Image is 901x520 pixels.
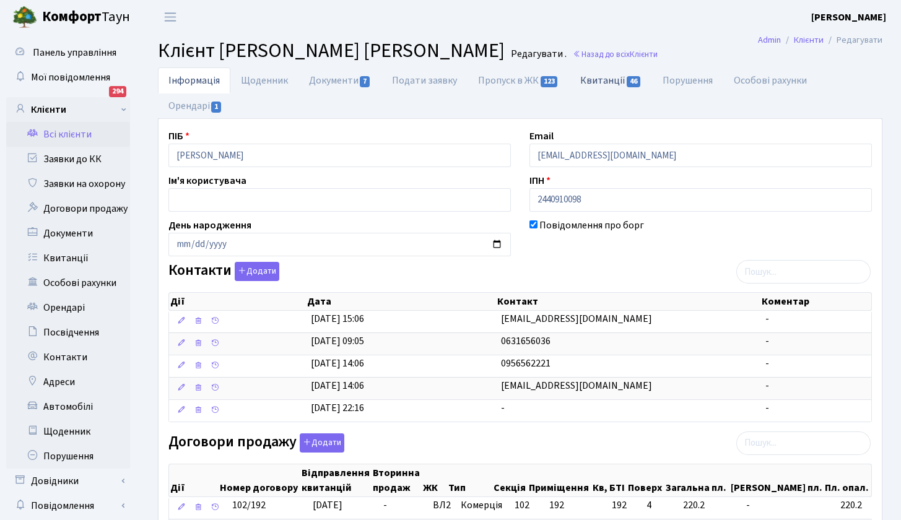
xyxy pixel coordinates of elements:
[6,444,130,469] a: Порушення
[824,33,882,47] li: Редагувати
[433,498,451,513] span: ВЛ2
[6,345,130,370] a: Контакти
[297,431,344,453] a: Додати
[6,370,130,394] a: Адреси
[6,196,130,221] a: Договори продажу
[529,173,551,188] label: ІПН
[422,464,447,496] th: ЖК
[447,464,492,496] th: Тип
[765,334,769,348] span: -
[6,271,130,295] a: Особові рахунки
[508,48,567,60] small: Редагувати .
[42,7,130,28] span: Таун
[496,293,761,310] th: Контакт
[6,246,130,271] a: Квитанції
[168,218,251,233] label: День народження
[311,357,364,370] span: [DATE] 14:06
[158,93,233,119] a: Орендарі
[158,67,230,93] a: Інформація
[758,33,781,46] a: Admin
[6,320,130,345] a: Посвідчення
[765,357,769,370] span: -
[612,498,637,513] span: 192
[765,379,769,392] span: -
[232,260,279,282] a: Додати
[372,464,422,496] th: Вторинна продаж
[765,401,769,415] span: -
[311,334,364,348] span: [DATE] 09:05
[158,37,505,65] span: Клієнт [PERSON_NAME] [PERSON_NAME]
[311,379,364,392] span: [DATE] 14:06
[760,293,871,310] th: Коментар
[306,293,495,310] th: Дата
[492,464,528,496] th: Секція
[840,498,877,513] span: 220.2
[591,464,627,496] th: Кв, БТІ
[169,464,219,496] th: Дії
[230,67,298,93] a: Щоденник
[811,10,886,25] a: [PERSON_NAME]
[6,65,130,90] a: Мої повідомлення294
[168,262,279,281] label: Контакти
[109,86,126,97] div: 294
[6,40,130,65] a: Панель управління
[501,334,551,348] span: 0631656036
[169,293,306,310] th: Дії
[42,7,102,27] b: Комфорт
[765,312,769,326] span: -
[627,76,640,87] span: 46
[168,173,246,188] label: Ім'я користувача
[529,129,554,144] label: Email
[6,469,130,493] a: Довідники
[300,433,344,453] button: Договори продажу
[627,464,664,496] th: Поверх
[311,312,364,326] span: [DATE] 15:06
[31,71,110,84] span: Мої повідомлення
[539,218,644,233] label: Повідомлення про борг
[501,379,652,392] span: [EMAIL_ADDRESS][DOMAIN_NAME]
[381,67,468,93] a: Подати заявку
[652,67,723,93] a: Порушення
[6,171,130,196] a: Заявки на охорону
[168,129,189,144] label: ПІБ
[729,464,824,496] th: [PERSON_NAME] пл.
[515,498,529,512] span: 102
[501,401,505,415] span: -
[6,147,130,171] a: Заявки до КК
[6,493,130,518] a: Повідомлення
[646,498,673,513] span: 4
[570,67,652,93] a: Квитанції
[461,498,505,513] span: Комерція
[6,97,130,122] a: Клієнти
[211,102,221,113] span: 1
[736,260,871,284] input: Пошук...
[300,464,372,496] th: Відправлення квитанцій
[6,394,130,419] a: Автомобілі
[630,48,658,60] span: Клієнти
[219,464,300,496] th: Номер договору
[232,498,266,512] span: 102/192
[794,33,824,46] a: Клієнти
[360,76,370,87] span: 7
[6,295,130,320] a: Орендарі
[811,11,886,24] b: [PERSON_NAME]
[664,464,729,496] th: Загальна пл.
[168,433,344,453] label: Договори продажу
[313,498,342,512] span: [DATE]
[12,5,37,30] img: logo.png
[298,67,381,93] a: Документи
[746,498,830,513] span: -
[501,312,652,326] span: [EMAIL_ADDRESS][DOMAIN_NAME]
[739,27,901,53] nav: breadcrumb
[683,498,736,513] span: 220.2
[541,76,558,87] span: 123
[528,464,592,496] th: Приміщення
[383,498,387,512] span: -
[736,431,871,455] input: Пошук...
[235,262,279,281] button: Контакти
[723,67,817,93] a: Особові рахунки
[155,7,186,27] button: Переключити навігацію
[6,221,130,246] a: Документи
[311,401,364,415] span: [DATE] 22:16
[33,46,116,59] span: Панель управління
